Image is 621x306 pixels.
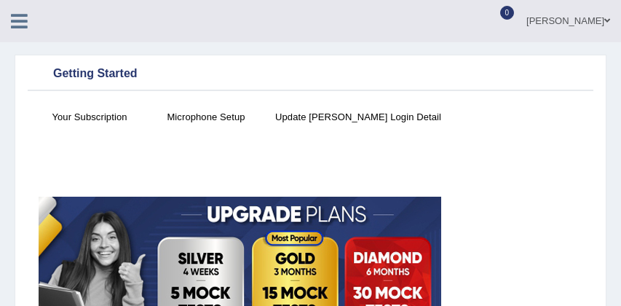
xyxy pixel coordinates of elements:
h4: Microphone Setup [155,109,257,125]
span: 0 [500,6,515,20]
h4: Your Subscription [39,109,141,125]
h4: Update [PERSON_NAME] Login Detail [272,109,445,125]
div: Getting Started [31,63,590,85]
